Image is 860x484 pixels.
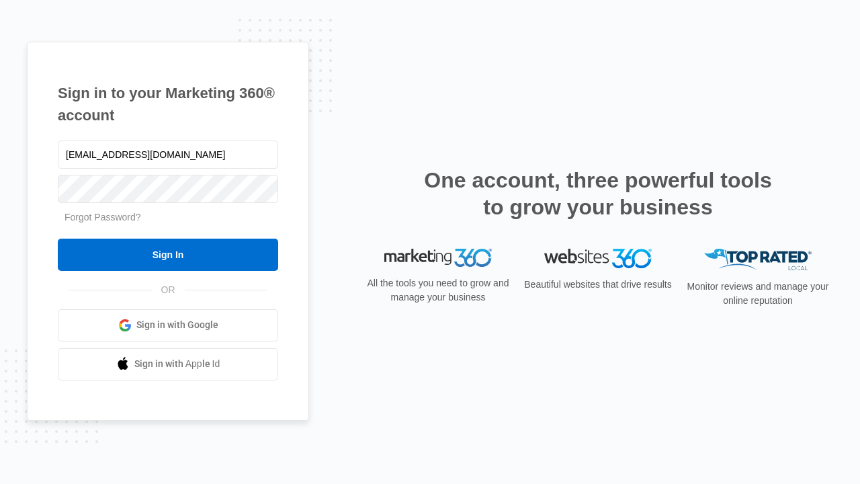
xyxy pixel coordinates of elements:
[134,357,220,371] span: Sign in with Apple Id
[64,212,141,223] a: Forgot Password?
[683,280,833,308] p: Monitor reviews and manage your online reputation
[136,318,218,332] span: Sign in with Google
[363,276,513,305] p: All the tools you need to grow and manage your business
[58,309,278,341] a: Sign in with Google
[58,348,278,380] a: Sign in with Apple Id
[58,82,278,126] h1: Sign in to your Marketing 360® account
[152,283,185,297] span: OR
[704,249,812,271] img: Top Rated Local
[420,167,776,220] h2: One account, three powerful tools to grow your business
[523,278,673,292] p: Beautiful websites that drive results
[58,239,278,271] input: Sign In
[544,249,652,268] img: Websites 360
[58,140,278,169] input: Email
[384,249,492,268] img: Marketing 360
